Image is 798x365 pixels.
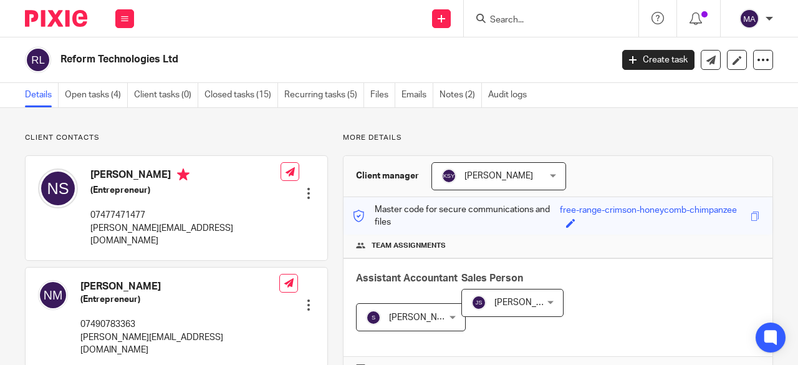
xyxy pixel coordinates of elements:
a: Open tasks (4) [65,83,128,107]
i: Primary [177,168,190,181]
img: Pixie [25,10,87,27]
img: svg%3E [38,280,68,310]
h3: Client manager [356,170,419,182]
span: [PERSON_NAME] [494,298,563,307]
a: Closed tasks (15) [204,83,278,107]
img: svg%3E [471,295,486,310]
p: 07490783363 [80,318,279,331]
h5: (Entrepreneur) [80,293,279,306]
a: Files [370,83,395,107]
p: [PERSON_NAME][EMAIL_ADDRESS][DOMAIN_NAME] [80,331,279,357]
a: Create task [622,50,695,70]
p: More details [343,133,773,143]
p: 07477471477 [90,209,281,221]
h2: Reform Technologies Ltd [60,53,495,66]
span: Sales Person [461,273,523,283]
h5: (Entrepreneur) [90,184,281,197]
span: [PERSON_NAME] R [389,313,465,322]
img: svg%3E [25,47,51,73]
p: Client contacts [25,133,328,143]
p: [PERSON_NAME][EMAIL_ADDRESS][DOMAIN_NAME] [90,222,281,248]
a: Notes (2) [440,83,482,107]
img: svg%3E [441,168,456,183]
a: Recurring tasks (5) [284,83,364,107]
img: svg%3E [366,310,381,325]
img: svg%3E [38,168,78,208]
a: Audit logs [488,83,533,107]
h4: [PERSON_NAME] [80,280,279,293]
div: free-range-crimson-honeycomb-chimpanzee [560,204,737,218]
span: Team assignments [372,241,446,251]
span: Assistant Accountant [356,273,458,283]
p: Master code for secure communications and files [353,203,560,229]
input: Search [489,15,601,26]
span: [PERSON_NAME] [464,172,533,180]
a: Details [25,83,59,107]
h4: [PERSON_NAME] [90,168,281,184]
a: Emails [401,83,433,107]
img: svg%3E [739,9,759,29]
a: Client tasks (0) [134,83,198,107]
